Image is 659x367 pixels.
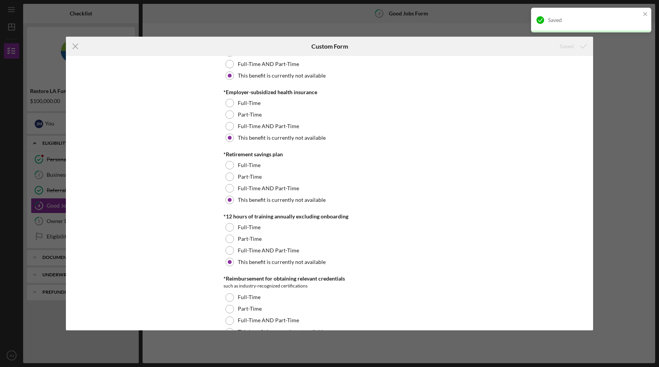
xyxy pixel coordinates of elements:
label: Full-Time [238,224,261,230]
label: Full-Time [238,100,261,106]
div: *12 hours of training annually excluding onboarding [224,213,435,220]
div: Saved [548,17,641,23]
button: Saved [552,39,593,54]
label: Full-Time AND Part-Time [238,185,299,191]
label: This benefit is currently not available [238,329,326,335]
div: such as industry-recognized certifications [224,282,435,290]
label: Part-Time [238,112,262,118]
button: close [643,11,648,18]
div: *Reimbursement for obtaining relevant credentials [224,276,435,282]
label: Full-Time AND Part-Time [238,317,299,323]
label: Full-Time [238,294,261,300]
div: *Employer-subsidized health insurance [224,89,435,95]
label: Part-Time [238,236,262,242]
label: This benefit is currently not available [238,73,326,79]
label: Full-Time AND Part-Time [238,61,299,67]
label: This benefit is currently not available [238,259,326,265]
label: Full-Time [238,162,261,168]
label: Full-Time AND Part-Time [238,247,299,254]
label: Full-Time AND Part-Time [238,123,299,129]
div: Saved [560,39,574,54]
label: Part-Time [238,174,262,180]
label: This benefit is currently not available [238,197,326,203]
label: This benefit is currently not available [238,135,326,141]
div: *Retirement savings plan [224,151,435,157]
h6: Custom Form [311,43,348,50]
label: Part-Time [238,306,262,312]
